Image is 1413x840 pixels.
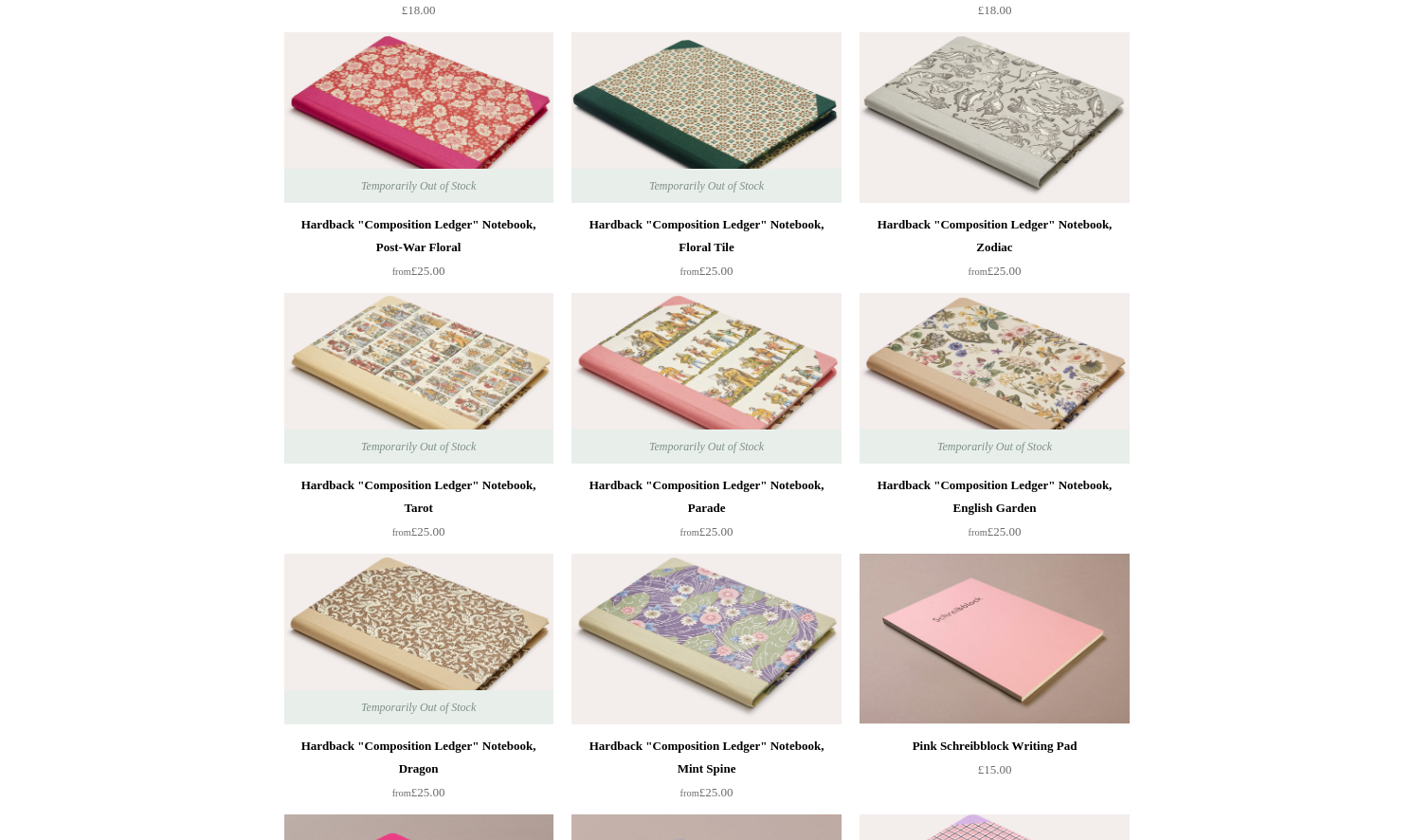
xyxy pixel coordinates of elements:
span: £25.00 [969,524,1022,539]
div: Hardback "Composition Ledger" Notebook, Zodiac [864,213,1124,259]
a: Hardback "Composition Ledger" Notebook, Mint Spine Hardback "Composition Ledger" Notebook, Mint S... [571,554,841,724]
a: Hardback "Composition Ledger" Notebook, English Garden from£25.00 [860,474,1129,552]
span: £25.00 [680,785,734,799]
span: from [680,527,699,538]
a: Hardback "Composition Ledger" Notebook, Tarot Hardback "Composition Ledger" Notebook, Tarot Tempo... [284,293,553,464]
img: Hardback "Composition Ledger" Notebook, Zodiac [860,32,1129,203]
div: Hardback "Composition Ledger" Notebook, English Garden [864,474,1124,520]
div: Hardback "Composition Ledger" Notebook, Parade [576,474,836,520]
a: Hardback "Composition Ledger" Notebook, Floral Tile Hardback "Composition Ledger" Notebook, Flora... [571,32,841,203]
a: Hardback "Composition Ledger" Notebook, Tarot from£25.00 [284,474,553,552]
a: Hardback "Composition Ledger" Notebook, Dragon from£25.00 [284,735,553,813]
a: Hardback "Composition Ledger" Notebook, Post-War Floral from£25.00 [284,213,553,291]
span: £25.00 [969,264,1022,278]
a: Hardback "Composition Ledger" Notebook, English Garden Hardback "Composition Ledger" Notebook, En... [860,293,1129,464]
img: Hardback "Composition Ledger" Notebook, Dragon [284,554,553,724]
span: Temporarily Out of Stock [342,690,495,724]
span: £25.00 [680,524,734,539]
span: Temporarily Out of Stock [630,429,783,464]
img: Pink Schreibblock Writing Pad [860,554,1129,724]
span: £15.00 [978,762,1012,776]
a: Hardback "Composition Ledger" Notebook, Post-War Floral Hardback "Composition Ledger" Notebook, P... [284,32,553,203]
div: Pink Schreibblock Writing Pad [864,735,1124,758]
a: Hardback "Composition Ledger" Notebook, Zodiac from£25.00 [860,213,1129,291]
div: Hardback "Composition Ledger" Notebook, Tarot [289,474,549,520]
img: Hardback "Composition Ledger" Notebook, Post-War Floral [284,32,553,203]
span: Temporarily Out of Stock [342,429,495,464]
a: Hardback "Composition Ledger" Notebook, Floral Tile from£25.00 [571,213,841,291]
a: Hardback "Composition Ledger" Notebook, Zodiac Hardback "Composition Ledger" Notebook, Zodiac [860,32,1129,203]
div: Hardback "Composition Ledger" Notebook, Mint Spine [576,735,836,780]
span: from [680,788,699,798]
span: from [392,788,411,798]
a: Pink Schreibblock Writing Pad £15.00 [860,735,1129,813]
a: Pink Schreibblock Writing Pad Pink Schreibblock Writing Pad [860,554,1129,724]
span: from [392,266,411,277]
span: Temporarily Out of Stock [342,169,495,203]
span: from [392,527,411,538]
div: Hardback "Composition Ledger" Notebook, Floral Tile [576,213,836,259]
img: Hardback "Composition Ledger" Notebook, Floral Tile [571,32,841,203]
span: £18.00 [402,3,436,17]
span: from [969,527,987,538]
div: Hardback "Composition Ledger" Notebook, Post-War Floral [289,213,549,259]
span: from [680,266,699,277]
img: Hardback "Composition Ledger" Notebook, Parade [571,293,841,464]
span: £18.00 [978,3,1012,17]
span: from [969,266,987,277]
span: £25.00 [392,785,445,799]
a: Hardback "Composition Ledger" Notebook, Parade Hardback "Composition Ledger" Notebook, Parade Tem... [571,293,841,464]
span: £25.00 [392,524,445,539]
img: Hardback "Composition Ledger" Notebook, Tarot [284,293,553,464]
span: £25.00 [680,264,734,278]
span: Temporarily Out of Stock [918,429,1071,464]
a: Hardback "Composition Ledger" Notebook, Dragon Hardback "Composition Ledger" Notebook, Dragon Tem... [284,554,553,724]
img: Hardback "Composition Ledger" Notebook, Mint Spine [571,554,841,724]
span: Temporarily Out of Stock [630,169,783,203]
img: Hardback "Composition Ledger" Notebook, English Garden [860,293,1129,464]
div: Hardback "Composition Ledger" Notebook, Dragon [289,735,549,780]
a: Hardback "Composition Ledger" Notebook, Parade from£25.00 [571,474,841,552]
span: £25.00 [392,264,445,278]
a: Hardback "Composition Ledger" Notebook, Mint Spine from£25.00 [571,735,841,813]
